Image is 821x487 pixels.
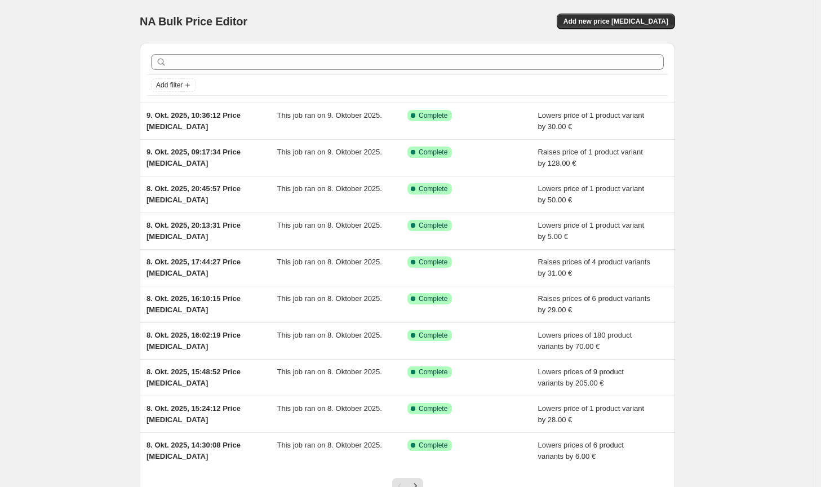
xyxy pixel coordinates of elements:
[557,14,675,29] button: Add new price [MEDICAL_DATA]
[147,441,241,461] span: 8. Okt. 2025, 14:30:08 Price [MEDICAL_DATA]
[538,441,624,461] span: Lowers prices of 6 product variants by 6.00 €
[277,294,382,303] span: This job ran on 8. Oktober 2025.
[419,441,447,450] span: Complete
[277,184,382,193] span: This job ran on 8. Oktober 2025.
[419,258,447,267] span: Complete
[563,17,668,26] span: Add new price [MEDICAL_DATA]
[277,148,382,156] span: This job ran on 9. Oktober 2025.
[147,331,241,351] span: 8. Okt. 2025, 16:02:19 Price [MEDICAL_DATA]
[538,331,632,351] span: Lowers prices of 180 product variants by 70.00 €
[277,441,382,449] span: This job ran on 8. Oktober 2025.
[156,81,183,90] span: Add filter
[147,184,241,204] span: 8. Okt. 2025, 20:45:57 Price [MEDICAL_DATA]
[277,111,382,119] span: This job ran on 9. Oktober 2025.
[419,294,447,303] span: Complete
[147,221,241,241] span: 8. Okt. 2025, 20:13:31 Price [MEDICAL_DATA]
[140,15,247,28] span: NA Bulk Price Editor
[538,404,645,424] span: Lowers price of 1 product variant by 28.00 €
[147,404,241,424] span: 8. Okt. 2025, 15:24:12 Price [MEDICAL_DATA]
[147,258,241,277] span: 8. Okt. 2025, 17:44:27 Price [MEDICAL_DATA]
[419,111,447,120] span: Complete
[147,111,241,131] span: 9. Okt. 2025, 10:36:12 Price [MEDICAL_DATA]
[538,221,645,241] span: Lowers price of 1 product variant by 5.00 €
[419,368,447,377] span: Complete
[147,368,241,387] span: 8. Okt. 2025, 15:48:52 Price [MEDICAL_DATA]
[538,294,650,314] span: Raises prices of 6 product variants by 29.00 €
[277,331,382,339] span: This job ran on 8. Oktober 2025.
[538,368,624,387] span: Lowers prices of 9 product variants by 205.00 €
[147,294,241,314] span: 8. Okt. 2025, 16:10:15 Price [MEDICAL_DATA]
[419,331,447,340] span: Complete
[419,184,447,193] span: Complete
[419,148,447,157] span: Complete
[277,404,382,413] span: This job ran on 8. Oktober 2025.
[538,148,643,167] span: Raises price of 1 product variant by 128.00 €
[419,221,447,230] span: Complete
[538,258,650,277] span: Raises prices of 4 product variants by 31.00 €
[277,368,382,376] span: This job ran on 8. Oktober 2025.
[147,148,241,167] span: 9. Okt. 2025, 09:17:34 Price [MEDICAL_DATA]
[538,184,645,204] span: Lowers price of 1 product variant by 50.00 €
[538,111,645,131] span: Lowers price of 1 product variant by 30.00 €
[277,221,382,229] span: This job ran on 8. Oktober 2025.
[277,258,382,266] span: This job ran on 8. Oktober 2025.
[151,78,196,92] button: Add filter
[419,404,447,413] span: Complete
